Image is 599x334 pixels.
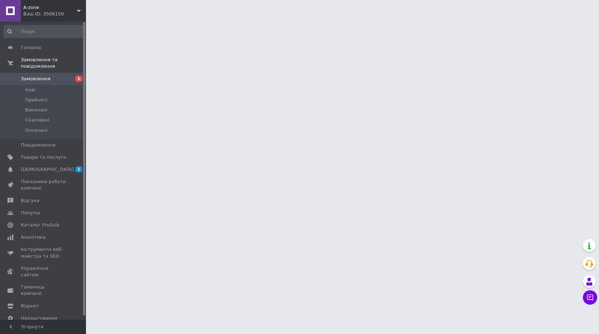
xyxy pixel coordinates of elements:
span: Маркет [21,303,39,309]
span: Аналітика [21,234,45,240]
span: Оплачені [25,127,48,134]
span: Головна [21,44,41,51]
span: 1 [75,76,82,82]
span: Каталог ProSale [21,222,59,228]
div: Ваш ID: 3506150 [23,11,86,17]
span: Відгуки [21,197,39,204]
span: Замовлення [21,76,51,82]
span: Прийняті [25,97,47,103]
span: Товари та послуги [21,154,66,161]
span: Скасовані [25,117,49,123]
span: Замовлення та повідомлення [21,57,86,70]
span: Налаштування [21,315,57,321]
span: Повідомлення [21,142,56,148]
input: Пошук [4,25,85,38]
span: A-zone [23,4,77,11]
button: Чат з покупцем [583,290,597,305]
span: Показники роботи компанії [21,178,66,191]
span: Гаманець компанії [21,284,66,297]
span: Покупці [21,210,40,216]
span: Інструменти веб-майстра та SEO [21,246,66,259]
span: Управління сайтом [21,265,66,278]
span: 1 [75,166,82,172]
span: [DEMOGRAPHIC_DATA] [21,166,74,173]
span: Виконані [25,107,47,113]
span: Нові [25,87,35,93]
